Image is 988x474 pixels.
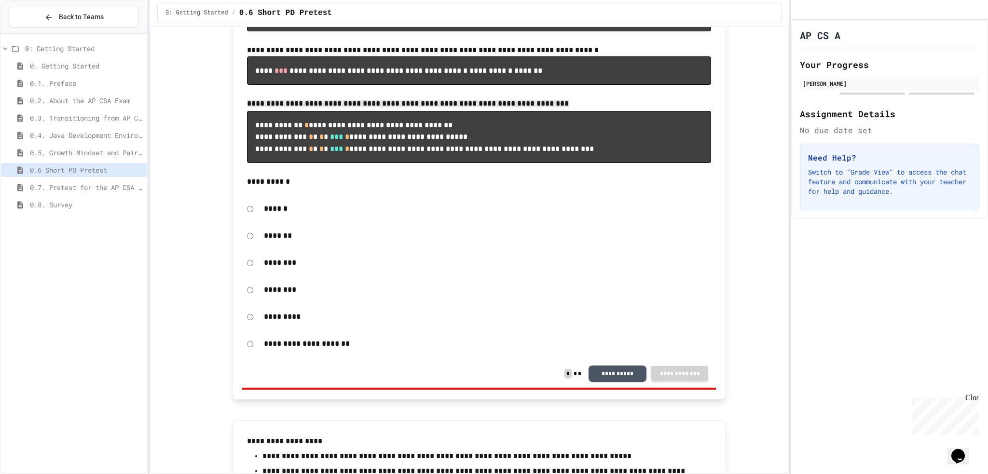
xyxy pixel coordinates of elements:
[232,9,235,17] span: /
[165,9,228,17] span: 0: Getting Started
[30,61,143,71] span: 0. Getting Started
[808,152,971,163] h3: Need Help?
[30,113,143,123] span: 0.3. Transitioning from AP CSP to AP CSA
[30,200,143,210] span: 0.8. Survey
[30,95,143,106] span: 0.2. About the AP CSA Exam
[59,12,104,22] span: Back to Teams
[30,165,143,175] span: 0.6 Short PD Pretest
[800,124,979,136] div: No due date set
[808,167,971,196] p: Switch to "Grade View" to access the chat feature and communicate with your teacher for help and ...
[30,78,143,88] span: 0.1. Preface
[908,393,978,434] iframe: chat widget
[4,4,67,61] div: Chat with us now!Close
[30,182,143,192] span: 0.7. Pretest for the AP CSA Exam
[947,435,978,464] iframe: chat widget
[800,107,979,121] h2: Assignment Details
[30,130,143,140] span: 0.4. Java Development Environments
[803,79,976,88] div: [PERSON_NAME]
[30,148,143,158] span: 0.5. Growth Mindset and Pair Programming
[239,7,332,19] span: 0.6 Short PD Pretest
[800,28,840,42] h1: AP CS A
[25,43,143,54] span: 0: Getting Started
[800,58,979,71] h2: Your Progress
